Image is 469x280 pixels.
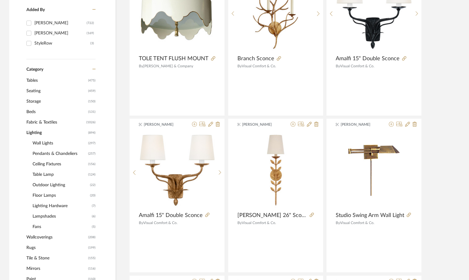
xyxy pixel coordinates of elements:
[33,222,90,232] span: Fans
[139,132,215,208] img: Amalfi 15" Double Sconce
[92,201,96,211] span: (7)
[26,75,87,86] span: Tables
[34,38,90,48] div: StyleRow
[336,55,400,62] span: Amalfi 15" Double Sconce
[26,117,85,128] span: Fabric & Textiles
[26,96,87,107] span: Storage
[242,221,276,225] span: Visual Comfort & Co.
[90,38,94,48] div: (3)
[26,107,87,117] span: Beds
[88,264,96,274] span: (116)
[33,138,87,148] span: Wall Lights
[237,221,242,225] span: By
[88,253,96,263] span: (155)
[343,132,405,209] img: Studio Swing Arm Wall Light
[139,64,143,68] span: By
[88,232,96,242] span: (208)
[88,170,96,179] span: (124)
[139,55,209,62] span: TOLE TENT FLUSH MOUNT
[341,122,379,127] span: [PERSON_NAME]
[33,180,88,190] span: Outdoor Lighting
[237,132,314,208] img: Avery 26" Sconce
[90,180,96,190] span: (22)
[143,221,178,225] span: Visual Comfort & Co.
[88,243,96,253] span: (199)
[237,55,274,62] span: Branch Sconce
[143,64,193,68] span: [PERSON_NAME] & Company
[144,122,182,127] span: [PERSON_NAME]
[336,212,404,219] span: Studio Swing Arm Wall Light
[33,190,88,201] span: Floor Lamps
[87,28,94,38] div: (169)
[33,211,90,222] span: Lampshades
[26,86,87,96] span: Seating
[88,107,96,117] span: (131)
[34,18,87,28] div: [PERSON_NAME]
[88,138,96,148] span: (297)
[88,128,96,138] span: (894)
[33,201,90,211] span: Lighting Hardware
[33,159,87,169] span: Ceiling Fixtures
[139,132,215,209] div: 0
[88,159,96,169] span: (156)
[336,64,340,68] span: By
[242,64,276,68] span: Visual Comfort & Co.
[26,67,43,72] span: Category
[340,221,374,225] span: Visual Comfort & Co.
[34,28,87,38] div: [PERSON_NAME]
[88,76,96,85] span: (475)
[237,64,242,68] span: By
[26,128,87,138] span: Lighting
[87,18,94,28] div: (722)
[88,149,96,159] span: (257)
[33,148,87,159] span: Pendants & Chandeliers
[237,212,307,219] span: [PERSON_NAME] 26" Sconce
[26,243,87,253] span: Rugs
[88,86,96,96] span: (459)
[242,122,281,127] span: [PERSON_NAME]
[340,64,374,68] span: Visual Comfort & Co.
[86,117,96,127] span: (1026)
[92,222,96,232] span: (5)
[139,212,203,219] span: Amalfi 15" Double Sconce
[26,8,45,12] span: Added By
[92,211,96,221] span: (6)
[336,221,340,225] span: By
[88,97,96,106] span: (150)
[33,169,87,180] span: Table Lamp
[26,263,87,274] span: Mirrors
[90,191,96,200] span: (20)
[26,232,87,243] span: Wallcoverings
[139,221,143,225] span: By
[26,253,87,263] span: Tile & Stone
